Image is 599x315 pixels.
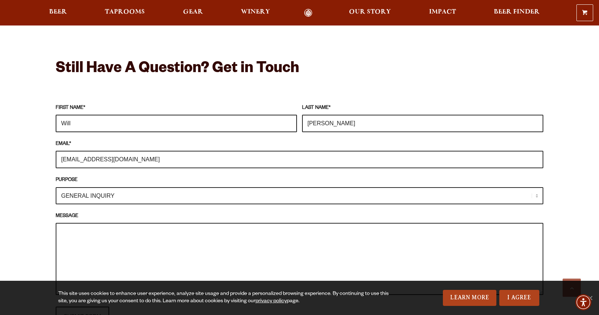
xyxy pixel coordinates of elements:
[429,9,456,15] span: Impact
[56,61,543,78] h2: Still Have A Question? Get in Touch
[489,9,544,17] a: Beer Finder
[69,142,71,147] abbr: required
[443,290,496,306] a: Learn More
[344,9,396,17] a: Our Story
[241,9,270,15] span: Winery
[183,9,203,15] span: Gear
[56,104,297,112] label: FIRST NAME
[105,9,145,15] span: Taprooms
[44,9,72,17] a: Beer
[100,9,150,17] a: Taprooms
[56,212,543,220] label: MESSAGE
[56,140,543,148] label: EMAIL
[302,104,543,112] label: LAST NAME
[563,279,581,297] a: Scroll to top
[575,294,591,310] div: Accessibility Menu
[494,9,540,15] span: Beer Finder
[294,9,322,17] a: Odell Home
[255,299,287,304] a: privacy policy
[499,290,539,306] a: I Agree
[56,176,543,184] label: PURPOSE
[58,291,396,305] div: This site uses cookies to enhance user experience, analyze site usage and provide a personalized ...
[424,9,461,17] a: Impact
[349,9,391,15] span: Our Story
[178,9,208,17] a: Gear
[49,9,67,15] span: Beer
[329,106,330,111] abbr: required
[83,106,85,111] abbr: required
[236,9,275,17] a: Winery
